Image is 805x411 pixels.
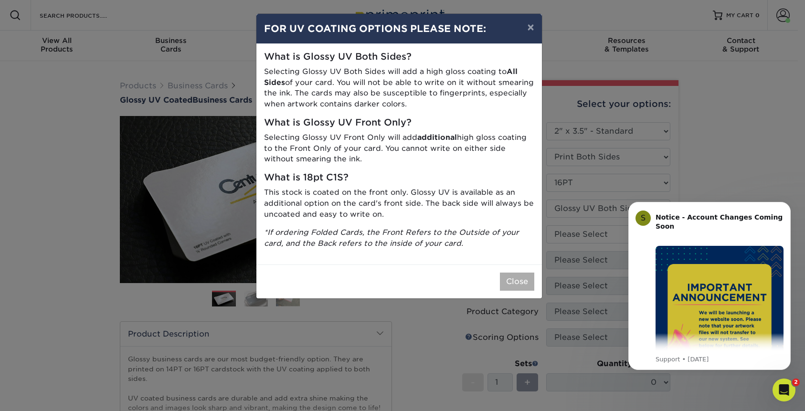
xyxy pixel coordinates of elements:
[614,193,805,376] iframe: Intercom notifications message
[264,21,534,36] h4: FOR UV COATING OPTIONS PLEASE NOTE:
[264,228,519,248] i: *If ordering Folded Cards, the Front Refers to the Outside of your card, and the Back refers to t...
[264,172,534,183] h5: What is 18pt C1S?
[264,52,534,63] h5: What is Glossy UV Both Sides?
[264,67,518,87] strong: All Sides
[264,117,534,128] h5: What is Glossy UV Front Only?
[417,133,457,142] strong: additional
[773,379,795,401] iframe: Intercom live chat
[264,187,534,220] p: This stock is coated on the front only. Glossy UV is available as an additional option on the car...
[264,132,534,165] p: Selecting Glossy UV Front Only will add high gloss coating to the Front Only of your card. You ca...
[500,273,534,291] button: Close
[264,66,534,110] p: Selecting Glossy UV Both Sides will add a high gloss coating to of your card. You will not be abl...
[792,379,800,386] span: 2
[519,14,541,41] button: ×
